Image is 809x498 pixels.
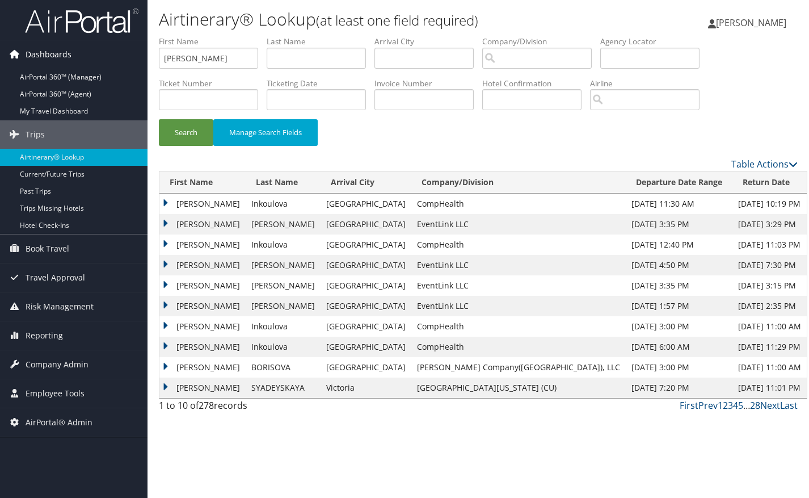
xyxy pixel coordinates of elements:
[411,255,626,275] td: EventLink LLC
[26,321,63,350] span: Reporting
[321,275,411,296] td: [GEOGRAPHIC_DATA]
[159,378,246,398] td: [PERSON_NAME]
[321,337,411,357] td: [GEOGRAPHIC_DATA]
[159,296,246,316] td: [PERSON_NAME]
[732,194,807,214] td: [DATE] 10:19 PM
[626,378,732,398] td: [DATE] 7:20 PM
[626,214,732,235] td: [DATE] 3:35 PM
[708,6,798,40] a: [PERSON_NAME]
[732,296,807,316] td: [DATE] 2:35 PM
[374,78,482,89] label: Invoice Number
[159,119,213,146] button: Search
[716,16,786,29] span: [PERSON_NAME]
[411,378,626,398] td: [GEOGRAPHIC_DATA][US_STATE] (CU)
[626,316,732,337] td: [DATE] 3:00 PM
[411,296,626,316] td: EventLink LLC
[321,235,411,255] td: [GEOGRAPHIC_DATA]
[723,399,728,412] a: 2
[246,337,321,357] td: Inkoulova
[159,214,246,235] td: [PERSON_NAME]
[321,316,411,337] td: [GEOGRAPHIC_DATA]
[159,36,267,47] label: First Name
[267,78,374,89] label: Ticketing Date
[732,378,807,398] td: [DATE] 11:01 PM
[26,350,89,379] span: Company Admin
[482,36,600,47] label: Company/Division
[411,337,626,357] td: CompHealth
[246,194,321,214] td: Inkoulova
[316,11,478,30] small: (at least one field required)
[159,275,246,296] td: [PERSON_NAME]
[246,235,321,255] td: Inkoulova
[590,78,708,89] label: Airline
[411,235,626,255] td: CompHealth
[267,36,374,47] label: Last Name
[26,40,71,69] span: Dashboards
[246,275,321,296] td: [PERSON_NAME]
[626,357,732,378] td: [DATE] 3:00 PM
[321,255,411,275] td: [GEOGRAPHIC_DATA]
[246,214,321,235] td: [PERSON_NAME]
[26,120,45,149] span: Trips
[698,399,718,412] a: Prev
[25,7,138,34] img: airportal-logo.png
[321,194,411,214] td: [GEOGRAPHIC_DATA]
[732,275,807,296] td: [DATE] 3:15 PM
[321,171,411,194] th: Arrival City: activate to sort column ascending
[732,357,807,378] td: [DATE] 11:00 AM
[626,337,732,357] td: [DATE] 6:00 AM
[732,235,807,255] td: [DATE] 11:03 PM
[411,316,626,337] td: CompHealth
[159,255,246,275] td: [PERSON_NAME]
[626,171,732,194] th: Departure Date Range: activate to sort column ascending
[732,171,807,194] th: Return Date: activate to sort column ascending
[246,171,321,194] th: Last Name: activate to sort column ascending
[246,255,321,275] td: [PERSON_NAME]
[738,399,743,412] a: 5
[159,337,246,357] td: [PERSON_NAME]
[26,263,85,292] span: Travel Approval
[199,399,214,412] span: 278
[680,399,698,412] a: First
[728,399,733,412] a: 3
[26,235,69,263] span: Book Travel
[780,399,798,412] a: Last
[732,214,807,235] td: [DATE] 3:29 PM
[732,255,807,275] td: [DATE] 7:30 PM
[159,235,246,255] td: [PERSON_NAME]
[159,316,246,337] td: [PERSON_NAME]
[760,399,780,412] a: Next
[374,36,482,47] label: Arrival City
[321,378,411,398] td: Victoria
[159,399,306,418] div: 1 to 10 of records
[159,7,585,31] h1: Airtinerary® Lookup
[159,357,246,378] td: [PERSON_NAME]
[159,171,246,194] th: First Name: activate to sort column ascending
[321,357,411,378] td: [GEOGRAPHIC_DATA]
[626,296,732,316] td: [DATE] 1:57 PM
[626,235,732,255] td: [DATE] 12:40 PM
[411,194,626,214] td: CompHealth
[321,214,411,235] td: [GEOGRAPHIC_DATA]
[732,337,807,357] td: [DATE] 11:29 PM
[743,399,750,412] span: …
[718,399,723,412] a: 1
[411,357,626,378] td: [PERSON_NAME] Company([GEOGRAPHIC_DATA]), LLC
[482,78,590,89] label: Hotel Confirmation
[732,316,807,337] td: [DATE] 11:00 AM
[26,379,85,408] span: Employee Tools
[246,357,321,378] td: BORISOVA
[26,292,94,321] span: Risk Management
[731,158,798,170] a: Table Actions
[246,296,321,316] td: [PERSON_NAME]
[246,316,321,337] td: Inkoulova
[213,119,318,146] button: Manage Search Fields
[411,275,626,296] td: EventLink LLC
[246,378,321,398] td: SYADEYSKAYA
[26,408,92,437] span: AirPortal® Admin
[159,78,267,89] label: Ticket Number
[321,296,411,316] td: [GEOGRAPHIC_DATA]
[411,214,626,235] td: EventLink LLC
[626,194,732,214] td: [DATE] 11:30 AM
[733,399,738,412] a: 4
